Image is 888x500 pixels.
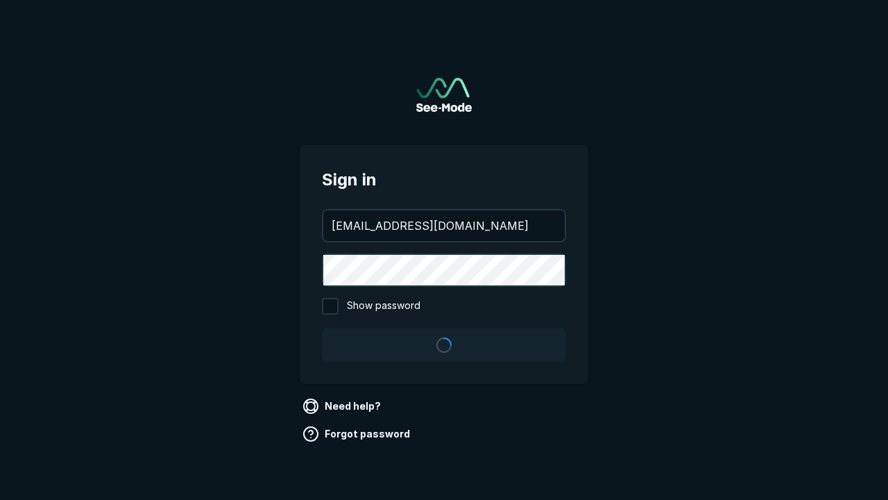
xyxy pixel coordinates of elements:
a: Need help? [300,395,386,417]
img: See-Mode Logo [416,78,472,112]
a: Forgot password [300,423,416,445]
span: Show password [347,298,420,315]
input: your@email.com [323,210,565,241]
span: Sign in [322,167,566,192]
a: Go to sign in [416,78,472,112]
